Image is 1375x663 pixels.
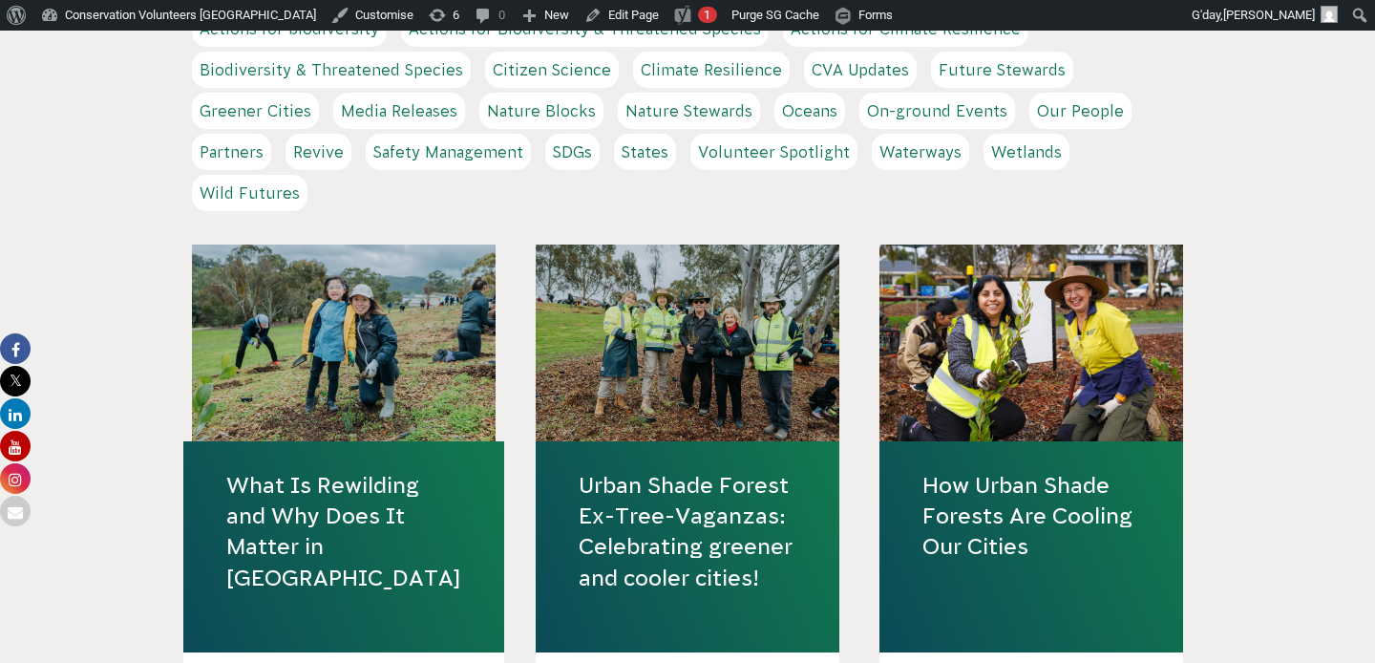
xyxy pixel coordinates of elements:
[479,93,603,129] a: Nature Blocks
[690,134,857,170] a: Volunteer Spotlight
[618,93,760,129] a: Nature Stewards
[704,8,710,22] span: 1
[614,134,676,170] a: States
[633,52,790,88] a: Climate Resilience
[922,470,1140,563] a: How Urban Shade Forests Are Cooling Our Cities
[366,134,531,170] a: Safety Management
[859,93,1015,129] a: On-ground Events
[192,175,307,211] a: Wild Futures
[226,470,461,593] a: What Is Rewilding and Why Does It Matter in [GEOGRAPHIC_DATA]
[192,52,471,88] a: Biodiversity & Threatened Species
[804,52,917,88] a: CVA Updates
[931,52,1073,88] a: Future Stewards
[286,134,351,170] a: Revive
[192,93,319,129] a: Greener Cities
[192,134,271,170] a: Partners
[1223,8,1315,22] span: [PERSON_NAME]
[333,93,465,129] a: Media Releases
[485,52,619,88] a: Citizen Science
[545,134,600,170] a: SDGs
[774,93,845,129] a: Oceans
[1029,93,1132,129] a: Our People
[984,134,1069,170] a: Wetlands
[872,134,969,170] a: Waterways
[579,470,796,593] a: Urban Shade Forest Ex-Tree-Vaganzas: Celebrating greener and cooler cities!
